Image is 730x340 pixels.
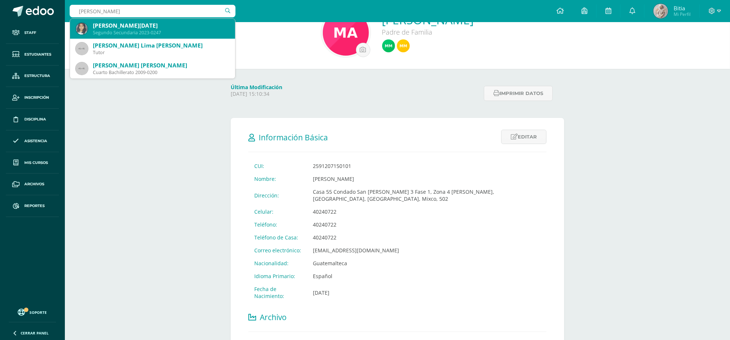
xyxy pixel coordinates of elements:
[307,270,546,283] td: Español
[24,116,46,122] span: Disciplina
[93,49,229,56] div: Tutor
[382,28,474,36] div: Padre de Familia
[382,39,395,52] img: 390ddb2b020cc79761f89b8887a77391.png
[30,310,47,315] span: Soporte
[24,52,51,57] span: Estudiantes
[6,87,59,109] a: Inscripción
[6,66,59,87] a: Estructura
[93,42,229,49] div: [PERSON_NAME] Lima [PERSON_NAME]
[231,91,479,97] p: [DATE] 15:10:34
[6,109,59,130] a: Disciplina
[76,43,88,55] img: 45x45
[248,160,307,172] td: CUI:
[231,84,479,91] h4: Última Modificación
[674,4,691,12] span: Bitia
[24,95,49,101] span: Inscripción
[248,205,307,218] td: Celular:
[307,218,546,231] td: 40240722
[248,244,307,257] td: Correo electrónico:
[307,257,546,270] td: Guatemalteca
[248,185,307,205] td: Dirección:
[259,132,328,143] span: Información Básica
[307,160,546,172] td: 2591207150101
[307,283,546,302] td: [DATE]
[70,5,235,17] input: Busca un usuario...
[484,86,553,101] button: Imprimir datos
[307,185,546,205] td: Casa 55 Condado San [PERSON_NAME] 3 Fase 1, Zona 4 [PERSON_NAME], [GEOGRAPHIC_DATA], [GEOGRAPHIC_...
[323,10,369,56] img: baf971bc950ac73b73ae51eb184ebe89.png
[397,39,410,52] img: 798fc40606f1f4a3ab3859ebbce5ea7a.png
[24,73,50,79] span: Estructura
[24,30,36,36] span: Staff
[9,307,56,317] a: Soporte
[76,63,88,74] img: 45x45
[307,244,546,257] td: [EMAIL_ADDRESS][DOMAIN_NAME]
[307,231,546,244] td: 40240722
[248,270,307,283] td: Idioma Primario:
[307,205,546,218] td: 40240722
[93,69,229,76] div: Cuarto Bachillerato 2009-0200
[260,312,287,322] span: Archivo
[21,330,49,336] span: Cerrar panel
[6,152,59,174] a: Mis cursos
[248,231,307,244] td: Teléfono de Casa:
[76,23,88,35] img: 7fb0547bc6a0e5f95c8872dcf5939cf9.png
[24,160,48,166] span: Mis cursos
[93,62,229,69] div: [PERSON_NAME] [PERSON_NAME]
[248,283,307,302] td: Fecha de Nacimiento:
[653,4,668,18] img: 0721312b14301b3cebe5de6252ad211a.png
[6,173,59,195] a: Archivos
[501,130,546,144] a: Editar
[248,257,307,270] td: Nacionalidad:
[6,22,59,44] a: Staff
[24,181,44,187] span: Archivos
[93,22,229,29] div: [PERSON_NAME][DATE]
[248,218,307,231] td: Teléfono:
[93,29,229,36] div: Segundo Secundaria 2023-0247
[307,172,546,185] td: [PERSON_NAME]
[24,138,47,144] span: Asistencia
[6,195,59,217] a: Reportes
[6,130,59,152] a: Asistencia
[24,203,45,209] span: Reportes
[6,44,59,66] a: Estudiantes
[248,172,307,185] td: Nombre:
[674,11,691,17] span: Mi Perfil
